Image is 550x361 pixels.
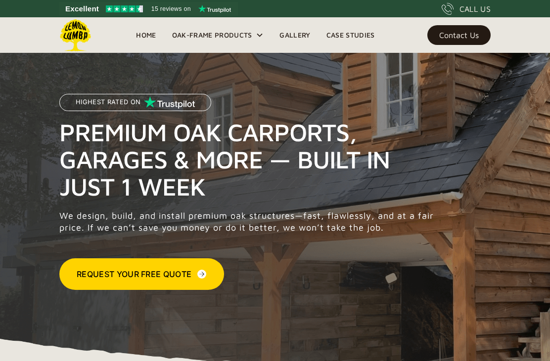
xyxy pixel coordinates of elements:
[128,28,164,42] a: Home
[59,119,439,200] h1: Premium Oak Carports, Garages & More — Built in Just 1 Week
[59,258,224,290] a: Request Your Free Quote
[272,28,318,42] a: Gallery
[106,5,143,12] img: Trustpilot 4.5 stars
[59,2,238,16] a: See Lemon Lumba reviews on Trustpilot
[65,3,99,15] span: Excellent
[59,94,211,119] a: Highest Rated on
[151,3,191,15] span: 15 reviews on
[439,32,479,39] div: Contact Us
[319,28,383,42] a: Case Studies
[172,29,252,41] div: Oak-Frame Products
[427,25,491,45] a: Contact Us
[164,17,272,53] div: Oak-Frame Products
[77,268,191,280] div: Request Your Free Quote
[442,3,491,15] a: CALL US
[76,99,140,106] p: Highest Rated on
[459,3,491,15] div: CALL US
[59,210,439,234] p: We design, build, and install premium oak structures—fast, flawlessly, and at a fair price. If we...
[198,5,231,13] img: Trustpilot logo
